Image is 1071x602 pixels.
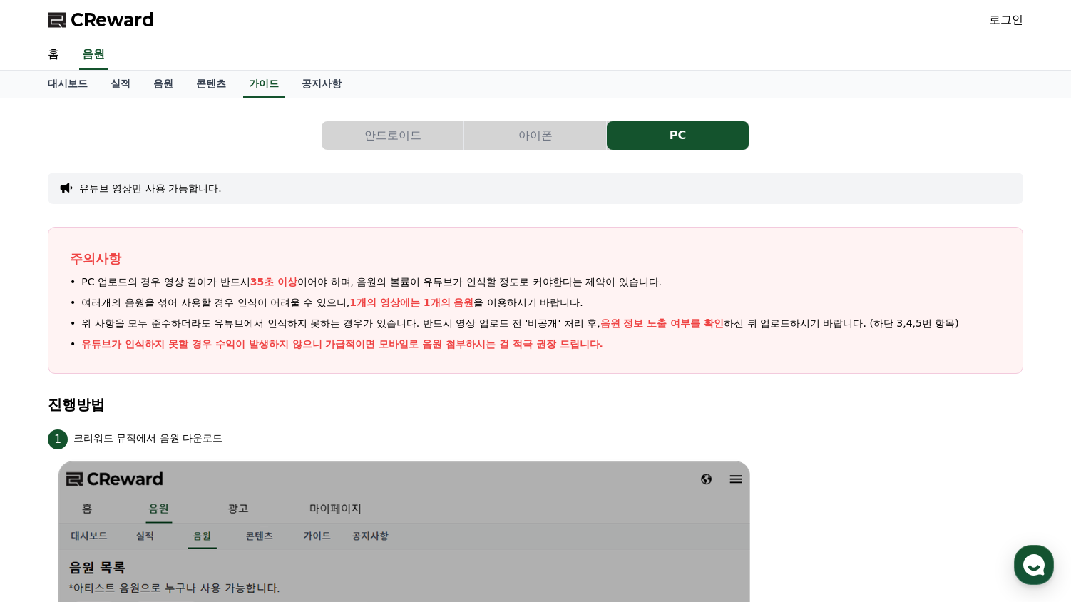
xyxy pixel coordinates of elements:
[250,276,297,287] span: 35초 이상
[79,40,108,70] a: 음원
[220,474,237,485] span: 설정
[464,121,607,150] a: 아이폰
[81,337,603,352] p: 유튜브가 인식하지 못할 경우 수익이 발생하지 않으니 가급적이면 모바일로 음원 첨부하시는 걸 적극 권장 드립니다.
[36,40,71,70] a: 홈
[71,9,155,31] span: CReward
[81,295,583,310] span: 여러개의 음원을 섞어 사용할 경우 인식이 어려울 수 있으니, 을 이용하시기 바랍니다.
[600,317,724,329] span: 음원 정보 노출 여부를 확인
[130,474,148,486] span: 대화
[290,71,353,98] a: 공지사항
[81,316,959,331] span: 위 사항을 모두 준수하더라도 유튜브에서 인식하지 못하는 경우가 있습니다. 반드시 영상 업로드 전 '비공개' 처리 후, 하신 뒤 업로드하시기 바랍니다. (하단 3,4,5번 항목)
[94,452,184,488] a: 대화
[36,71,99,98] a: 대시보드
[464,121,606,150] button: 아이폰
[243,71,285,98] a: 가이드
[48,397,1023,412] h4: 진행방법
[48,429,68,449] span: 1
[48,9,155,31] a: CReward
[185,71,237,98] a: 콘텐츠
[142,71,185,98] a: 음원
[79,181,222,195] button: 유튜브 영상만 사용 가능합니다.
[184,452,274,488] a: 설정
[73,431,222,446] p: 크리워드 뮤직에서 음원 다운로드
[70,249,1001,269] p: 주의사항
[322,121,463,150] button: 안드로이드
[4,452,94,488] a: 홈
[99,71,142,98] a: 실적
[349,297,473,308] span: 1개의 영상에는 1개의 음원
[45,474,53,485] span: 홈
[322,121,464,150] a: 안드로이드
[607,121,749,150] button: PC
[989,11,1023,29] a: 로그인
[81,275,662,290] span: PC 업로드의 경우 영상 길이가 반드시 이어야 하며, 음원의 볼륨이 유튜브가 인식할 정도로 커야한다는 제약이 있습니다.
